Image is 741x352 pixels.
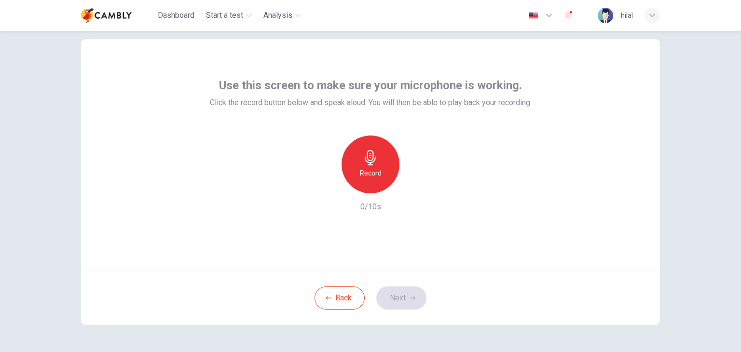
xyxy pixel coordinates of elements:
img: en [527,12,539,19]
div: hilal [621,10,633,21]
span: Start a test [206,10,243,21]
span: Click the record button below and speak aloud. You will then be able to play back your recording. [210,97,532,108]
button: Start a test [202,7,256,24]
span: Dashboard [158,10,194,21]
img: Profile picture [598,8,613,23]
h6: Record [360,167,382,179]
span: Use this screen to make sure your microphone is working. [219,78,522,93]
a: Cambly logo [81,6,154,25]
button: Back [315,286,365,310]
button: Analysis [260,7,305,24]
h6: 0/10s [360,201,381,213]
span: Analysis [263,10,292,21]
img: Cambly logo [81,6,132,25]
button: Record [342,135,399,193]
button: Dashboard [154,7,198,24]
